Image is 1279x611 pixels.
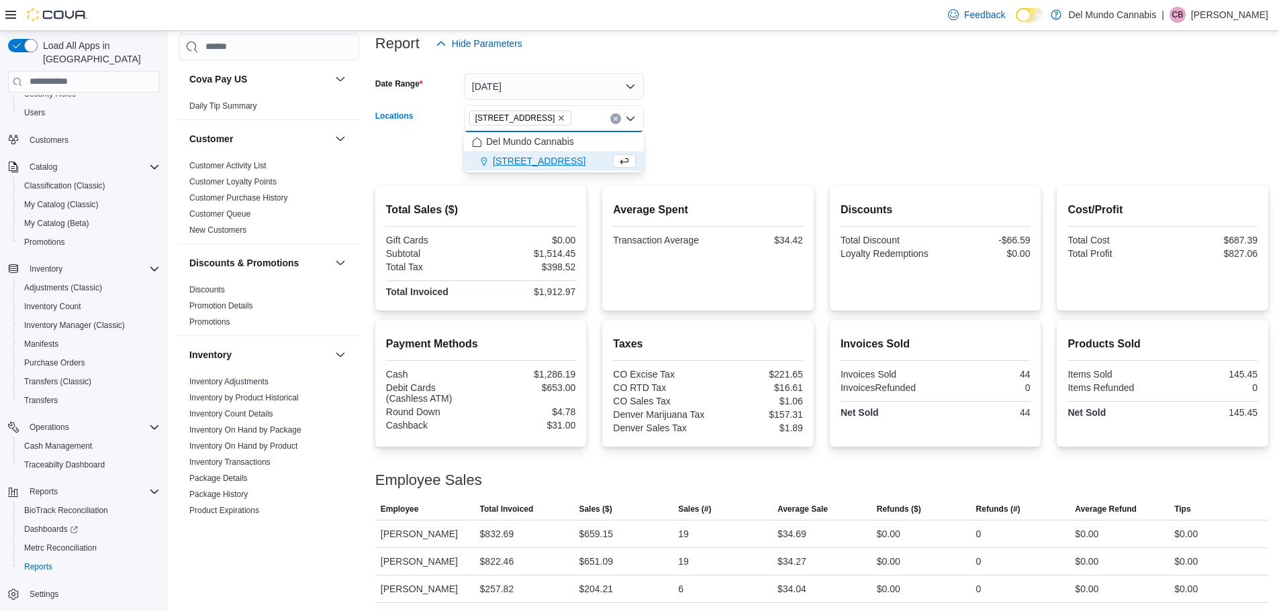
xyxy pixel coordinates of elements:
div: $16.61 [711,382,803,393]
div: $221.65 [711,369,803,380]
div: $204.21 [579,581,613,597]
div: $0.00 [877,581,900,597]
p: | [1162,7,1164,23]
span: Adjustments (Classic) [19,280,160,296]
div: $0.00 [1174,526,1198,542]
span: My Catalog (Classic) [24,199,99,210]
strong: Total Invoiced [386,286,448,297]
button: Operations [3,418,165,437]
button: Inventory Manager (Classic) [13,316,165,335]
button: [DATE] [464,73,644,100]
div: Cody Brumfield [1170,7,1186,23]
div: Choose from the following options [464,132,644,171]
a: Inventory Manager (Classic) [19,317,130,333]
div: Total Cost [1068,235,1159,245]
span: My Catalog (Beta) [24,218,89,229]
a: Feedback [943,1,1010,28]
span: Customers [30,135,68,146]
h3: Customer [189,132,233,146]
a: Customer Loyalty Points [189,177,277,186]
span: Operations [24,419,160,435]
span: My Catalog (Classic) [19,197,160,213]
span: [STREET_ADDRESS] [493,154,585,168]
div: $827.06 [1166,248,1258,259]
div: -$66.59 [938,235,1030,245]
a: Metrc Reconciliation [19,540,102,556]
span: Transfers [24,395,58,406]
span: Tips [1174,504,1190,514]
button: My Catalog (Classic) [13,195,165,214]
span: Metrc Reconciliation [19,540,160,556]
span: Inventory Count [19,298,160,315]
a: Inventory Count Details [189,409,273,419]
div: Round Down [386,406,478,417]
div: $0.00 [938,248,1030,259]
button: Cash Management [13,437,165,455]
button: Classification (Classic) [13,176,165,195]
div: $1.89 [711,423,803,433]
span: My Catalog (Beta) [19,215,160,231]
a: My Catalog (Classic) [19,197,104,213]
span: Inventory Manager (Classic) [24,320,125,331]
a: Customer Purchase History [189,193,288,203]
div: $651.09 [579,553,613,569]
a: Inventory Adjustments [189,377,269,386]
button: Remove 2394 S Broadway from selection in this group [557,114,565,122]
span: Load All Apps in [GEOGRAPHIC_DATA] [38,39,160,66]
span: Traceabilty Dashboard [24,459,105,470]
div: 19 [678,553,689,569]
a: New Customers [189,225,246,235]
button: Purchase Orders [13,353,165,372]
span: Promotions [189,317,230,327]
a: Inventory by Product Historical [189,393,299,402]
span: Adjustments (Classic) [24,282,102,293]
div: 0 [976,526,982,542]
a: Inventory Transactions [189,457,271,467]
div: $0.00 [1075,581,1098,597]
span: Transfers (Classic) [19,374,160,390]
div: Cashback [386,420,478,431]
span: Dashboards [24,524,78,535]
a: Product Expirations [189,506,259,515]
span: Transfers (Classic) [24,376,91,387]
button: Metrc Reconciliation [13,539,165,557]
span: Purchase Orders [24,357,85,368]
button: Catalog [24,159,62,175]
div: 0 [976,553,982,569]
span: Product Expirations [189,505,259,516]
button: Inventory Count [13,297,165,316]
div: 44 [938,407,1030,418]
a: Dashboards [19,521,83,537]
div: 0 [938,382,1030,393]
h2: Payment Methods [386,336,576,352]
div: Subtotal [386,248,478,259]
div: Items Sold [1068,369,1159,380]
button: Users [13,103,165,122]
button: Customers [3,130,165,150]
a: Inventory On Hand by Package [189,425,301,435]
button: Operations [24,419,75,435]
button: Reports [3,482,165,501]
span: Refunds (#) [976,504,1021,514]
div: [PERSON_NAME] [375,520,475,547]
a: Users [19,105,50,121]
span: Inventory On Hand by Product [189,441,297,451]
div: Cash [386,369,478,380]
div: $1,286.19 [483,369,575,380]
div: $1,912.97 [483,286,575,297]
span: Purchase Orders [19,355,160,371]
div: Total Tax [386,262,478,272]
span: Sales (#) [678,504,711,514]
div: $34.27 [777,553,806,569]
span: Refunds ($) [877,504,921,514]
a: Package History [189,490,248,499]
button: My Catalog (Beta) [13,214,165,233]
span: Dark Mode [1016,22,1016,23]
div: Denver Sales Tax [613,423,705,433]
button: Inventory [189,348,330,362]
h2: Discounts [841,202,1031,218]
div: 0 [976,581,982,597]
